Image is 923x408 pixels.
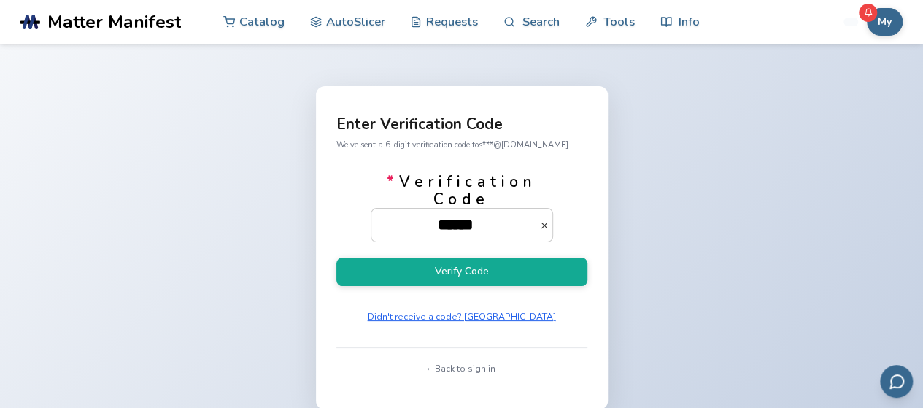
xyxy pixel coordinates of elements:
button: Verify Code [336,258,587,286]
button: *Verification Code [539,220,553,231]
button: Send feedback via email [880,365,913,398]
input: *Verification Code [371,209,539,241]
p: We've sent a 6-digit verification code to s***@[DOMAIN_NAME] [336,137,587,153]
button: Didn't receive a code? [GEOGRAPHIC_DATA] [363,307,561,327]
span: Matter Manifest [47,12,181,32]
button: My [867,8,903,36]
label: Verification Code [371,173,553,242]
button: ← Back to sign in [422,358,501,379]
p: Enter Verification Code [336,117,587,132]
